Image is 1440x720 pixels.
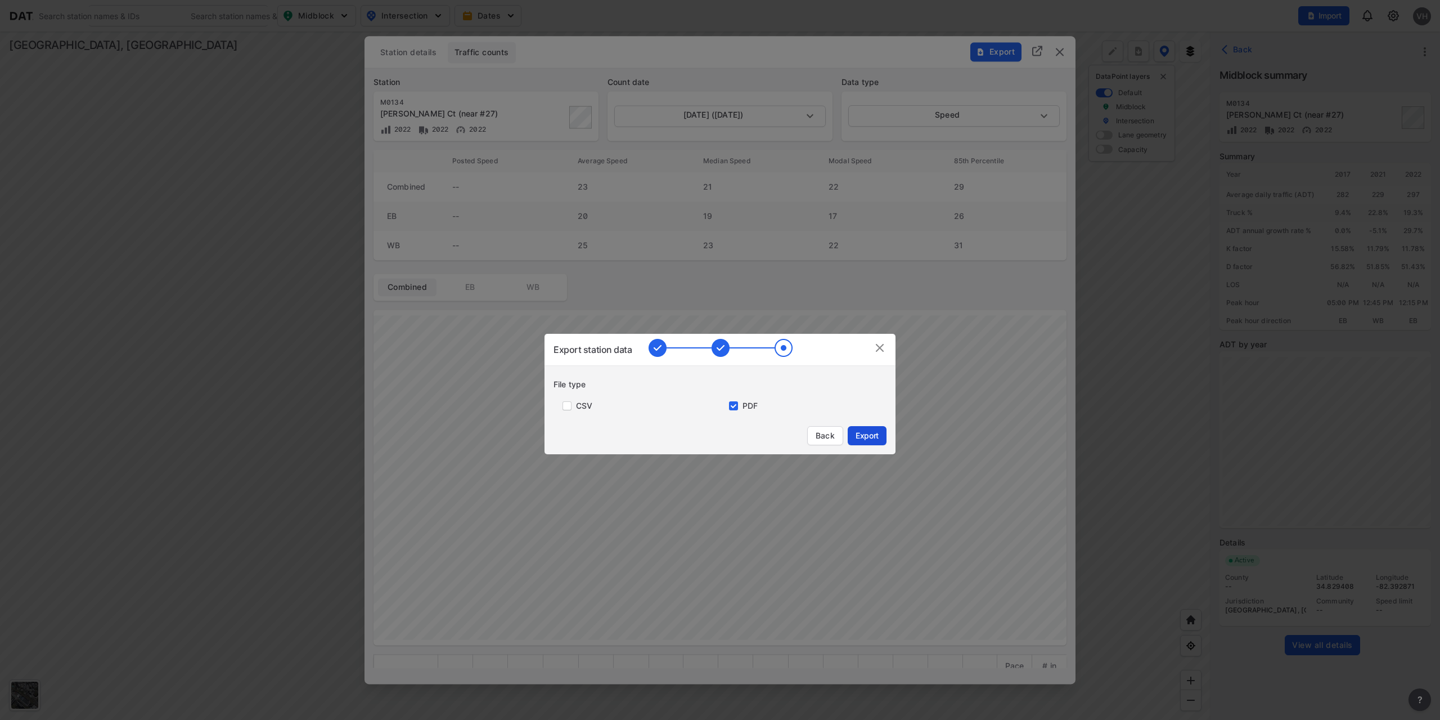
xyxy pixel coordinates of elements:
[649,339,793,357] img: 1r8AAAAASUVORK5CYII=
[742,400,758,412] label: PDF
[814,430,836,441] span: Back
[854,430,880,441] span: Export
[553,379,895,390] div: File type
[576,400,592,412] label: CSV
[873,341,886,355] img: IvGo9hDFjq0U70AQfCTEoVEAFwAAAAASUVORK5CYII=
[553,343,632,356] div: Export station data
